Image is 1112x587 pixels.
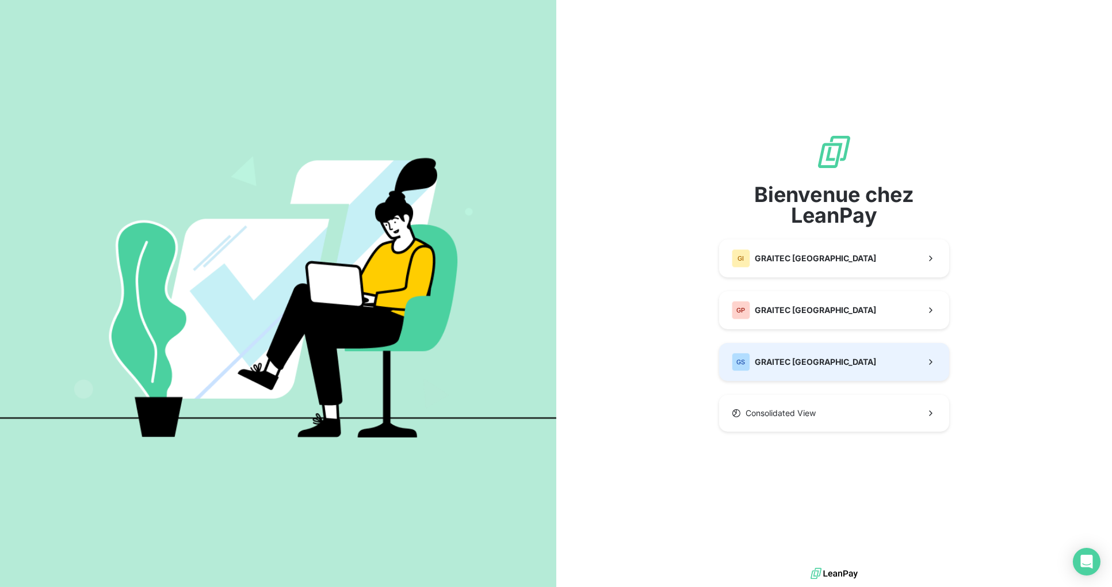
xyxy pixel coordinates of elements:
[1073,548,1100,575] div: Open Intercom Messenger
[811,565,858,582] img: logo
[719,395,949,432] button: Consolidated View
[732,353,750,371] div: GS
[719,239,949,277] button: GIGRAITEC [GEOGRAPHIC_DATA]
[755,356,876,368] span: GRAITEC [GEOGRAPHIC_DATA]
[719,291,949,329] button: GPGRAITEC [GEOGRAPHIC_DATA]
[755,253,876,264] span: GRAITEC [GEOGRAPHIC_DATA]
[732,301,750,319] div: GP
[719,343,949,381] button: GSGRAITEC [GEOGRAPHIC_DATA]
[719,184,949,226] span: Bienvenue chez LeanPay
[746,407,816,419] span: Consolidated View
[732,249,750,268] div: GI
[816,134,853,170] img: logo sigle
[755,304,876,316] span: GRAITEC [GEOGRAPHIC_DATA]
